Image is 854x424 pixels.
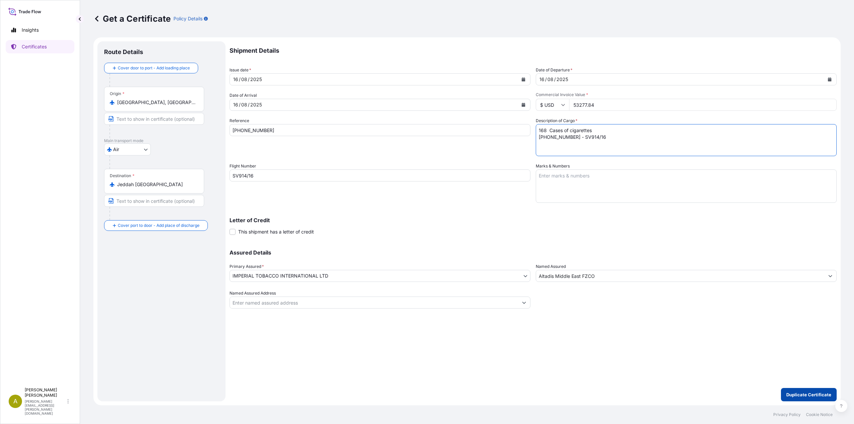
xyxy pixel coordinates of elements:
[117,99,196,106] input: Origin
[545,75,547,83] div: /
[233,273,328,279] span: IMPERIAL TOBACCO INTERNATIONAL LTD
[230,124,530,136] input: Enter booking reference
[118,222,199,229] span: Cover port to door - Add place of discharge
[786,391,831,398] p: Duplicate Certificate
[230,163,256,169] label: Flight Number
[113,146,119,153] span: Air
[104,63,198,73] button: Cover door to port - Add loading place
[806,412,833,417] a: Cookie Notice
[824,270,836,282] button: Show suggestions
[104,113,204,125] input: Text to appear on certificate
[22,43,47,50] p: Certificates
[781,388,837,401] button: Duplicate Certificate
[250,75,263,83] div: year,
[556,75,569,83] div: year,
[536,92,837,97] span: Commercial Invoice Value
[248,101,250,109] div: /
[104,48,143,56] p: Route Details
[230,92,257,99] span: Date of Arrival
[230,169,530,181] input: Enter name
[233,101,239,109] div: day,
[241,75,248,83] div: month,
[22,27,39,33] p: Insights
[241,101,248,109] div: month,
[554,75,556,83] div: /
[238,229,314,235] span: This shipment has a letter of credit
[110,91,124,96] div: Origin
[104,138,219,143] p: Main transport mode
[539,75,545,83] div: day,
[104,220,208,231] button: Cover port to door - Add place of discharge
[6,23,74,37] a: Insights
[518,297,530,309] button: Show suggestions
[230,297,518,309] input: Named Assured Address
[230,250,837,255] p: Assured Details
[230,263,264,270] span: Primary Assured
[547,75,554,83] div: month,
[239,101,241,109] div: /
[536,263,566,270] label: Named Assured
[569,99,837,111] input: Enter amount
[536,67,572,73] span: Date of Departure
[239,75,241,83] div: /
[230,67,251,73] span: Issue date
[118,65,190,71] span: Cover door to port - Add loading place
[104,143,151,155] button: Select transport
[6,40,74,53] a: Certificates
[117,181,196,188] input: Destination
[230,290,276,297] label: Named Assured Address
[230,270,530,282] button: IMPERIAL TOBACCO INTERNATIONAL LTD
[104,195,204,207] input: Text to appear on certificate
[824,74,835,85] button: Calendar
[25,399,66,415] p: [PERSON_NAME][EMAIL_ADDRESS][PERSON_NAME][DOMAIN_NAME]
[536,124,837,156] textarea: 168 Cases of cigarettes [PHONE_NUMBER] - SV914/16
[250,101,263,109] div: year,
[233,75,239,83] div: day,
[773,412,801,417] a: Privacy Policy
[230,218,837,223] p: Letter of Credit
[518,74,529,85] button: Calendar
[518,99,529,110] button: Calendar
[230,41,837,60] p: Shipment Details
[536,163,570,169] label: Marks & Numbers
[248,75,250,83] div: /
[93,13,171,24] p: Get a Certificate
[536,270,824,282] input: Assured Name
[13,398,17,405] span: A
[110,173,134,178] div: Destination
[536,117,577,124] label: Description of Cargo
[173,15,202,22] p: Policy Details
[25,387,66,398] p: [PERSON_NAME] [PERSON_NAME]
[230,117,249,124] label: Reference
